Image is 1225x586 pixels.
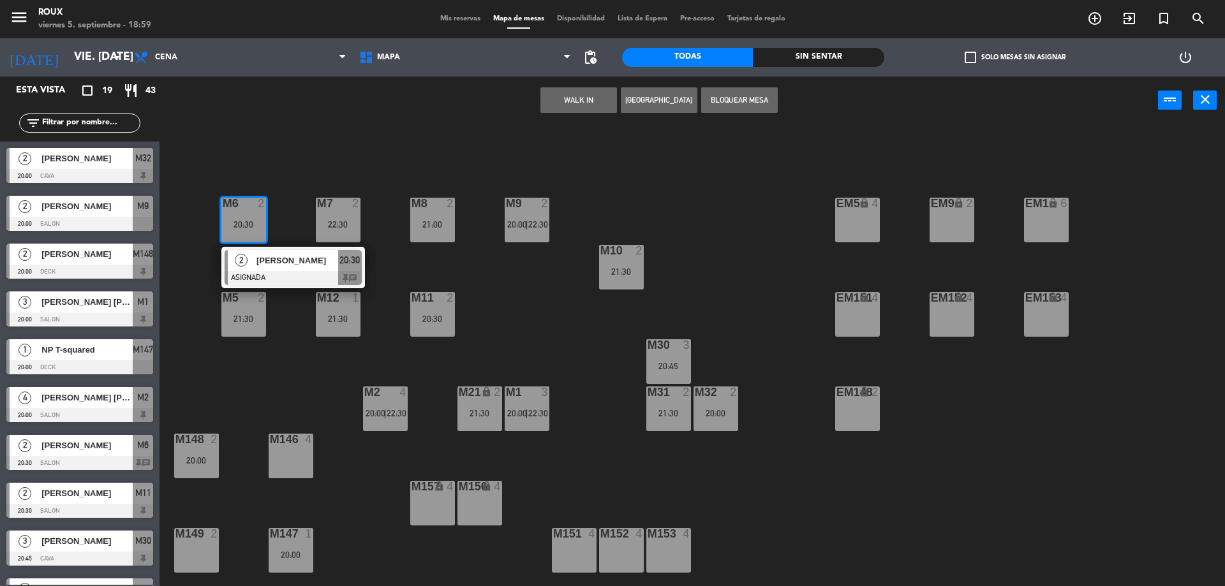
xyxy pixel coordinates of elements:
span: 19 [102,84,112,98]
i: turned_in_not [1156,11,1171,26]
div: M11 [412,292,412,304]
div: EM151 [836,292,837,304]
span: Lista de Espera [611,15,674,22]
i: add_circle_outline [1087,11,1102,26]
div: 4 [305,434,313,445]
span: [PERSON_NAME] [41,247,133,261]
i: power_settings_new [1178,50,1193,65]
div: Roux [38,6,151,19]
div: 4 [588,528,596,539]
span: 2 [19,200,31,213]
div: Todas [622,48,753,67]
span: 2 [19,248,31,261]
span: [PERSON_NAME] [41,439,133,452]
span: 20:00 [507,219,527,230]
i: close [1198,92,1213,107]
i: lock [859,386,870,397]
div: Esta vista [6,83,92,98]
div: 2 [683,386,690,398]
span: [PERSON_NAME] [41,534,133,548]
i: arrow_drop_down [109,50,124,65]
div: 20:00 [694,409,738,418]
i: lock [859,198,870,209]
button: power_input [1158,91,1182,110]
span: 22:30 [387,408,406,418]
div: 3 [541,386,549,398]
div: viernes 5. septiembre - 18:59 [38,19,151,32]
div: 2 [541,198,549,209]
span: 2 [235,254,248,267]
i: lock [1048,198,1058,209]
span: | [526,408,528,418]
span: 22:30 [528,408,548,418]
div: EM1 [1025,198,1026,209]
input: Filtrar por nombre... [41,116,140,130]
div: 4 [966,292,974,304]
div: 2 [447,198,454,209]
span: M6 [137,437,149,453]
span: 20:30 [339,253,360,268]
i: lock [434,481,445,492]
label: Solo mesas sin asignar [965,52,1065,63]
button: Bloquear Mesa [701,87,778,113]
div: 2 [730,386,738,398]
div: m149 [175,528,176,539]
div: 21:30 [221,314,266,323]
div: EM148 [836,386,837,398]
i: lock [481,386,492,397]
div: 21:30 [316,314,360,323]
div: 3 [683,339,690,351]
span: 3 [19,296,31,309]
span: M32 [135,150,151,166]
div: M2 [364,386,365,398]
span: 1 [19,344,31,356]
span: M9 [137,198,149,214]
span: MAPA [377,53,400,62]
i: lock [859,292,870,303]
div: M157 [412,481,412,492]
div: M31 [648,386,648,398]
div: 20:45 [646,362,691,370]
div: 4 [635,528,643,539]
span: Disponibilidad [551,15,611,22]
i: power_input [1162,92,1178,107]
div: 21:00 [410,220,455,229]
div: M8 [412,198,412,209]
span: 2 [19,487,31,500]
div: 2 [872,386,879,398]
div: EM153 [1025,292,1026,304]
span: | [384,408,387,418]
i: exit_to_app [1122,11,1137,26]
div: 21:30 [646,409,691,418]
div: 21:30 [599,267,644,276]
span: NP T-squared [41,343,133,356]
div: EM5 [836,198,837,209]
div: 4 [872,198,879,209]
span: 2 [19,152,31,165]
div: 20:30 [221,220,266,229]
div: 1 [305,528,313,539]
span: 3 [19,535,31,548]
span: check_box_outline_blank [965,52,976,63]
i: lock [953,198,964,209]
div: M30 [648,339,648,351]
span: [PERSON_NAME] [PERSON_NAME] [41,391,133,404]
div: 2 [966,198,974,209]
div: M12 [317,292,318,304]
div: 2 [494,386,501,398]
div: 4 [683,528,690,539]
div: 20:00 [269,550,313,559]
i: menu [10,8,29,27]
span: Cena [155,53,177,62]
span: [PERSON_NAME] [41,152,133,165]
div: 2 [635,245,643,256]
div: M153 [648,528,648,539]
span: [PERSON_NAME] [41,487,133,500]
div: 2 [258,292,265,304]
div: 2 [447,292,454,304]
